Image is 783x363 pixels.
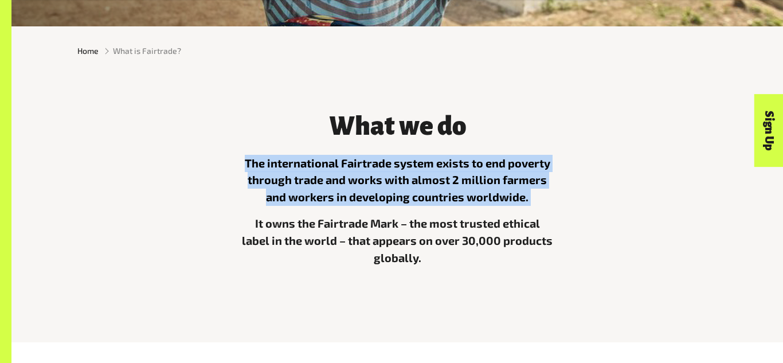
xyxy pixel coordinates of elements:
a: Home [77,45,99,57]
p: It owns the Fairtrade Mark – the most trusted ethical label in the world – that appears on over 3... [241,215,554,267]
p: The international Fairtrade system exists to end poverty through trade and works with almost 2 mi... [241,155,554,206]
h3: What we do [241,112,554,140]
span: What is Fairtrade? [113,45,181,57]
